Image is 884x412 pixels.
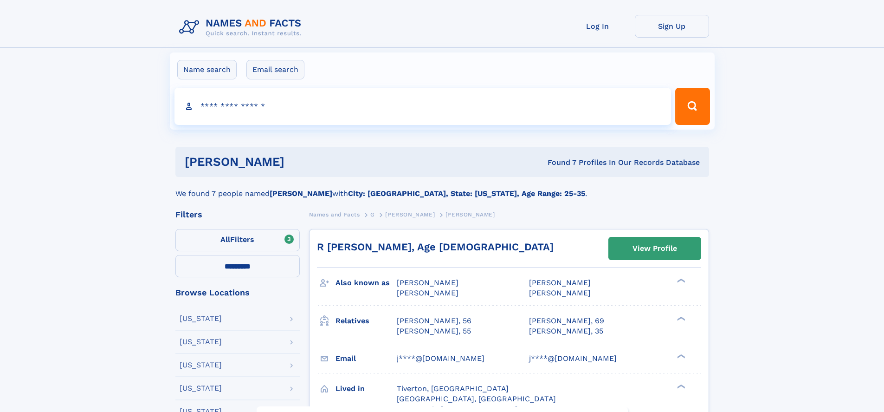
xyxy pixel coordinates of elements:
[397,278,458,287] span: [PERSON_NAME]
[370,211,375,218] span: G
[180,361,222,369] div: [US_STATE]
[336,313,397,329] h3: Relatives
[445,211,495,218] span: [PERSON_NAME]
[561,15,635,38] a: Log In
[609,237,701,260] a: View Profile
[397,288,458,297] span: [PERSON_NAME]
[385,209,435,220] a: [PERSON_NAME]
[632,238,677,259] div: View Profile
[397,394,556,403] span: [GEOGRAPHIC_DATA], [GEOGRAPHIC_DATA]
[180,338,222,346] div: [US_STATE]
[397,384,509,393] span: Tiverton, [GEOGRAPHIC_DATA]
[177,60,237,79] label: Name search
[336,381,397,397] h3: Lived in
[246,60,304,79] label: Email search
[175,177,709,199] div: We found 7 people named with .
[180,315,222,322] div: [US_STATE]
[529,278,591,287] span: [PERSON_NAME]
[370,209,375,220] a: G
[529,288,591,297] span: [PERSON_NAME]
[675,383,686,389] div: ❯
[397,326,471,336] a: [PERSON_NAME], 55
[175,210,300,219] div: Filters
[174,88,671,125] input: search input
[675,278,686,284] div: ❯
[675,88,710,125] button: Search Button
[336,275,397,291] h3: Also known as
[180,385,222,392] div: [US_STATE]
[675,315,686,321] div: ❯
[675,353,686,359] div: ❯
[348,189,585,198] b: City: [GEOGRAPHIC_DATA], State: [US_STATE], Age Range: 25-35
[220,235,230,244] span: All
[175,288,300,297] div: Browse Locations
[175,15,309,40] img: Logo Names and Facts
[185,156,416,168] h1: [PERSON_NAME]
[385,211,435,218] span: [PERSON_NAME]
[317,241,554,253] a: R [PERSON_NAME], Age [DEMOGRAPHIC_DATA]
[635,15,709,38] a: Sign Up
[397,316,471,326] a: [PERSON_NAME], 56
[529,316,604,326] a: [PERSON_NAME], 69
[309,209,360,220] a: Names and Facts
[529,326,603,336] a: [PERSON_NAME], 35
[175,229,300,251] label: Filters
[416,157,700,168] div: Found 7 Profiles In Our Records Database
[270,189,332,198] b: [PERSON_NAME]
[336,351,397,366] h3: Email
